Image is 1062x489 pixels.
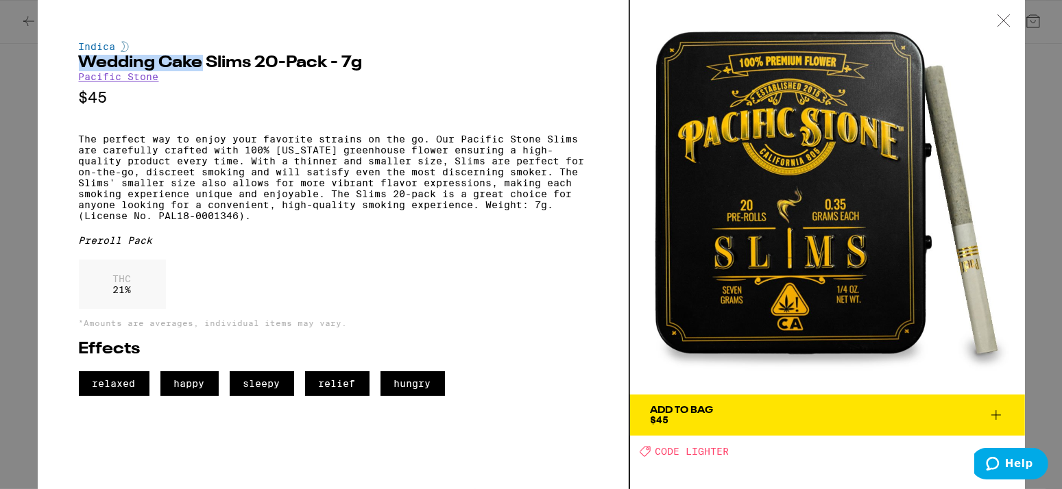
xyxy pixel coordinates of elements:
[381,371,445,396] span: hungry
[79,134,588,221] p: The perfect way to enjoy your favorite strains on the go. Our Pacific Stone Slims are carefully c...
[121,41,129,52] img: indicaColor.svg
[113,273,132,284] p: THC
[160,371,219,396] span: happy
[79,89,588,106] p: $45
[79,55,588,71] h2: Wedding Cake Slims 20-Pack - 7g
[651,405,714,415] div: Add To Bag
[974,448,1048,482] iframe: Opens a widget where you can find more information
[79,235,588,246] div: Preroll Pack
[79,341,588,358] h2: Effects
[651,414,669,425] span: $45
[79,371,149,396] span: relaxed
[79,318,588,327] p: *Amounts are averages, individual items may vary.
[230,371,294,396] span: sleepy
[79,71,159,82] a: Pacific Stone
[655,446,729,457] span: CODE LIGHTER
[79,260,166,309] div: 21 %
[79,41,588,52] div: Indica
[305,371,370,396] span: relief
[630,394,1025,436] button: Add To Bag$45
